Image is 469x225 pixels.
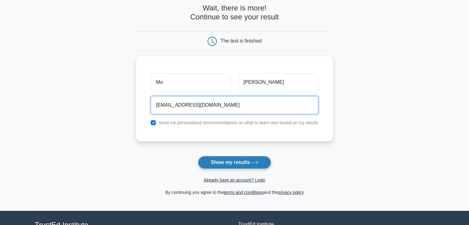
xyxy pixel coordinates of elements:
[238,73,318,91] input: Last name
[198,156,271,169] button: Show my results
[158,120,318,125] label: Send me personalized recommendations on what to learn next based on my results
[204,178,265,182] a: Already have an account? Login
[136,4,333,22] h4: Wait, there is more! Continue to see your result
[278,190,304,195] a: privacy policy
[220,38,261,43] div: The test is finished
[151,96,318,114] input: Email
[224,190,263,195] a: terms and conditions
[151,73,231,91] input: First name
[132,189,337,196] div: By continuing you agree to the and the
